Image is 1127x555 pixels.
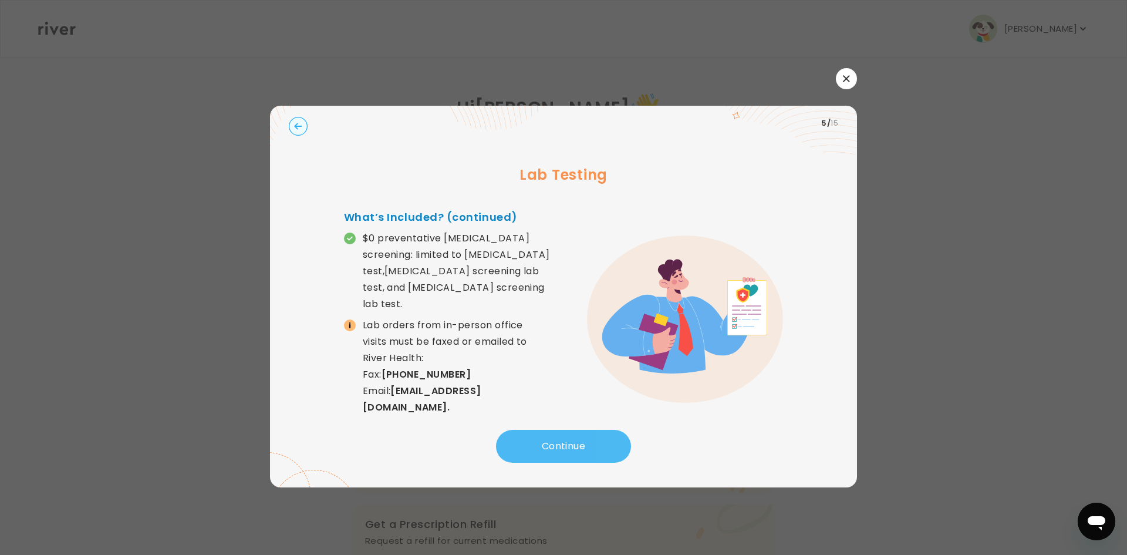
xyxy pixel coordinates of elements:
[344,209,563,226] h4: What’s Included? (continued)
[1078,503,1115,540] iframe: Button to launch messaging window
[363,230,563,312] p: $0 preventative [MEDICAL_DATA] screening: limited to [MEDICAL_DATA] test,[MEDICAL_DATA] screening...
[363,384,481,414] a: [EMAIL_ADDRESS][DOMAIN_NAME].
[363,317,563,416] p: Lab orders from in-person office visits must be faxed or emailed to River Health: Fax: Email:
[382,368,471,381] a: [PHONE_NUMBER]
[496,430,631,463] button: Continue
[587,236,783,403] img: error graphic
[289,164,838,186] h3: Lab Testing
